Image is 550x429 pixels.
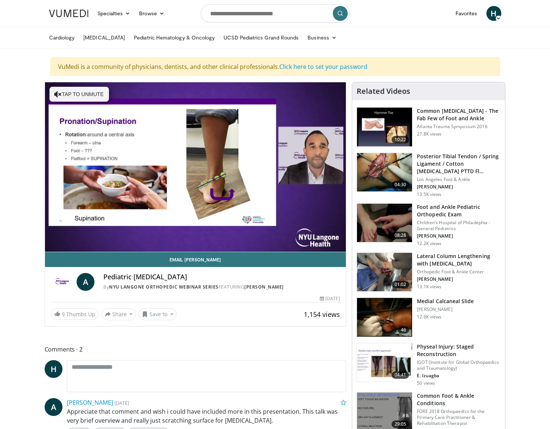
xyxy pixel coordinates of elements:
span: 04:41 [392,371,409,379]
img: 545648_3.png.150x105_q85_crop-smart_upscale.jpg [357,253,412,292]
video-js: Video Player [45,82,346,252]
a: Click here to set your password [279,63,367,71]
a: 08:28 Foot and Ankle Pediatric Orthopedic Exam Children’s Hospital of Philadephia - General Pedia... [357,203,501,247]
a: A [77,273,94,291]
h3: Medial Calcaneal Slide [417,298,474,305]
img: a1f7088d-36b4-440d-94a7-5073d8375fe0.150x105_q85_crop-smart_upscale.jpg [357,204,412,242]
h3: Common [MEDICAL_DATA] - The Fab Few of Foot and Ankle [417,107,501,122]
a: A [45,398,62,416]
p: 13.5K views [417,191,441,197]
div: [DATE] [320,295,340,302]
span: 9 [62,311,65,318]
span: 08:28 [392,232,409,239]
span: 46 [398,326,409,334]
a: NYU Langone Orthopedic Webinar Series [109,284,219,290]
p: IGOT (Institute for Global Orthopaedics and Traumatology) [417,359,501,371]
a: Browse [135,6,169,21]
h3: Posterior Tibial Tendon / Spring Ligament / Cotton [MEDICAL_DATA] PTTD Fl… [417,153,501,175]
a: 9 Thumbs Up [51,308,99,320]
a: Specialties [93,6,135,21]
h4: Related Videos [357,87,410,96]
a: UCSD Pediatrics Grand Rounds [219,30,303,45]
small: [DATE] [115,400,129,406]
span: 01:02 [392,281,409,288]
button: Save to [139,308,177,320]
a: [MEDICAL_DATA] [79,30,129,45]
a: 01:02 Lateral Column Lengthening with [MEDICAL_DATA] Orthopedic Foot & Ankle Center [PERSON_NAME]... [357,252,501,292]
a: H [45,360,62,378]
h3: Common Foot & Ankle Conditions [417,392,501,407]
p: Atlanta Trauma Symposium 2016 [417,124,501,130]
p: E. Izuagba [417,373,501,379]
p: Children’s Hospital of Philadephia - General Pediatrics [417,220,501,232]
p: [PERSON_NAME] [417,276,501,282]
p: 27.8K views [417,131,441,137]
div: By FEATURING [103,284,340,290]
p: [PERSON_NAME] [417,306,474,312]
a: 46 Medial Calcaneal Slide [PERSON_NAME] 12.6K views [357,298,501,337]
span: 10:22 [392,136,409,143]
a: 04:30 Posterior Tibial Tendon / Spring Ligament / Cotton [MEDICAL_DATA] PTTD Fl… Los Angeles Foot... [357,153,501,197]
button: Tap to unmute [49,87,109,102]
p: FORE 2018 Orthopaedics for the Primary Care Practitioner & Rehabilitation Therapist [417,409,501,426]
span: 1,154 views [304,310,340,319]
a: Pediatric Hematology & Oncology [129,30,219,45]
span: Comments 2 [45,344,347,354]
p: Los Angeles Foot & Ankle [417,177,501,182]
h3: Physeal Injury: Staged Reconstruction [417,343,501,358]
p: 50 views [417,380,435,386]
p: 13.1K views [417,284,441,290]
img: 31d347b7-8cdb-4553-8407-4692467e4576.150x105_q85_crop-smart_upscale.jpg [357,153,412,192]
a: H [486,6,501,21]
a: 04:41 Physeal Injury: Staged Reconstruction IGOT (Institute for Global Orthopaedics and Traumatol... [357,343,501,386]
p: [PERSON_NAME] [417,184,501,190]
p: 12.6K views [417,314,441,320]
a: Favorites [451,6,482,21]
p: Appreciate that comment and wish i could have included more in this presentation. This talk was v... [67,407,347,425]
a: Cardiology [45,30,79,45]
p: Orthopedic Foot & Ankle Center [417,269,501,275]
a: [PERSON_NAME] [244,284,284,290]
input: Search topics, interventions [201,4,350,22]
span: 04:30 [392,181,409,188]
div: VuMedi is a community of physicians, dentists, and other clinical professionals. [50,57,500,76]
h4: Pediatric [MEDICAL_DATA] [103,273,340,281]
a: [PERSON_NAME] [67,398,113,407]
a: Email [PERSON_NAME] [45,252,346,267]
img: 1227497_3.png.150x105_q85_crop-smart_upscale.jpg [357,298,412,337]
img: 8f705cd6-703b-4adc-943f-5fbdc94a63e0.150x105_q85_crop-smart_upscale.jpg [357,343,412,382]
img: VuMedi Logo [49,10,89,17]
h3: Lateral Column Lengthening with [MEDICAL_DATA] [417,252,501,267]
p: 12.2K views [417,241,441,247]
a: 10:22 Common [MEDICAL_DATA] - The Fab Few of Foot and Ankle Atlanta Trauma Symposium 2016 27.8K v... [357,107,501,147]
h3: Foot and Ankle Pediatric Orthopedic Exam [417,203,501,218]
span: 29:05 [392,420,409,428]
img: NYU Langone Orthopedic Webinar Series [51,273,74,291]
img: 4559c471-f09d-4bda-8b3b-c296350a5489.150x105_q85_crop-smart_upscale.jpg [357,108,412,146]
p: [PERSON_NAME] [417,233,501,239]
button: Share [102,308,136,320]
a: Business [303,30,341,45]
